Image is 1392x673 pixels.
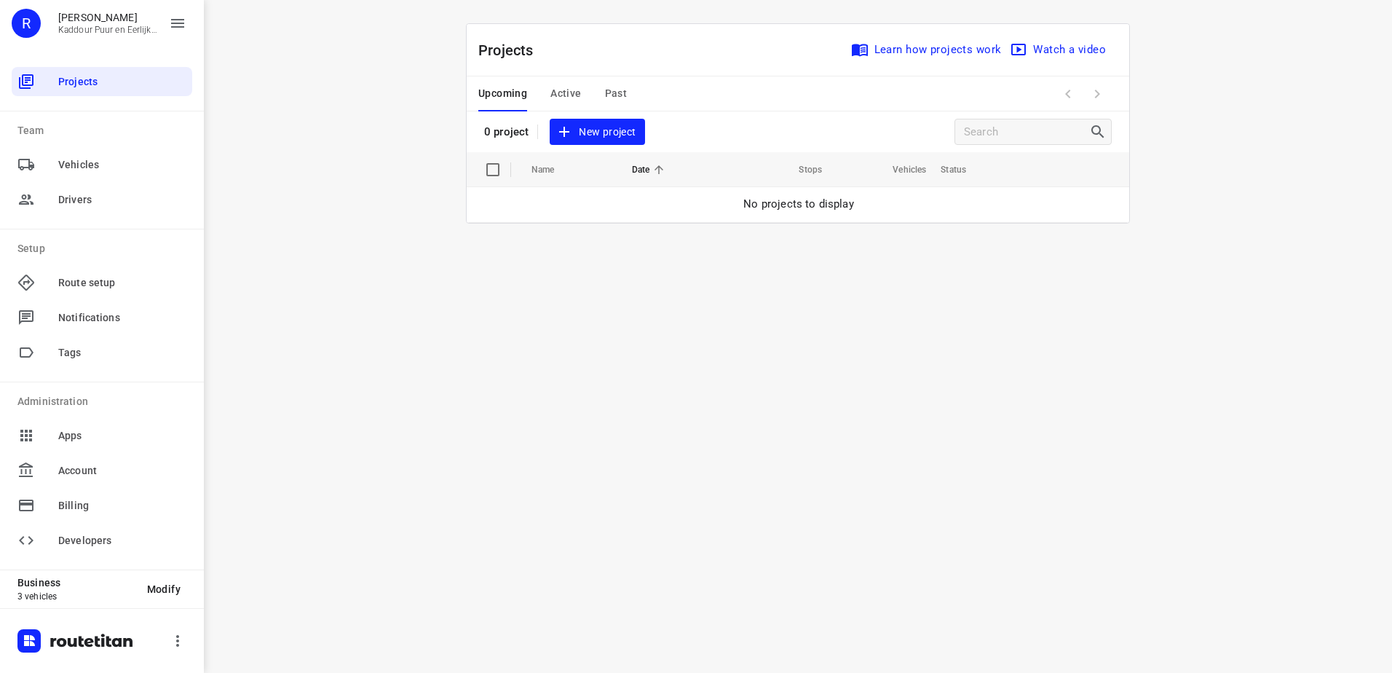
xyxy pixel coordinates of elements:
span: Tags [58,345,186,361]
div: Projects [12,67,192,96]
span: Next Page [1083,79,1112,109]
span: Upcoming [478,84,527,103]
p: 3 vehicles [17,591,135,602]
input: Search projects [964,121,1089,143]
span: New project [558,123,636,141]
span: Billing [58,498,186,513]
span: Status [941,161,985,178]
div: R [12,9,41,38]
div: Account [12,456,192,485]
div: Developers [12,526,192,555]
button: New project [550,119,644,146]
span: Account [58,463,186,479]
span: Developers [58,533,186,548]
div: Tags [12,338,192,367]
div: Notifications [12,303,192,332]
span: Past [605,84,628,103]
span: Date [632,161,669,178]
p: Projects [478,39,545,61]
span: Previous Page [1053,79,1083,109]
p: Setup [17,241,192,256]
span: Modify [147,583,181,595]
p: Kaddour Puur en Eerlijk Vlees B.V. [58,25,157,35]
div: Drivers [12,185,192,214]
div: Vehicles [12,150,192,179]
span: Notifications [58,310,186,326]
p: 0 project [484,125,529,138]
span: Drivers [58,192,186,208]
span: Apps [58,428,186,444]
span: Stops [780,161,822,178]
p: Administration [17,394,192,409]
span: Projects [58,74,186,90]
span: Vehicles [874,161,926,178]
span: Active [550,84,581,103]
span: Vehicles [58,157,186,173]
div: Route setup [12,268,192,297]
button: Modify [135,576,192,602]
p: Business [17,577,135,589]
p: Team [17,123,192,138]
span: Name [531,161,574,178]
div: Billing [12,491,192,520]
span: Route setup [58,275,186,291]
div: Search [1089,123,1111,141]
p: Rachid Kaddour [58,12,157,23]
div: Apps [12,421,192,450]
